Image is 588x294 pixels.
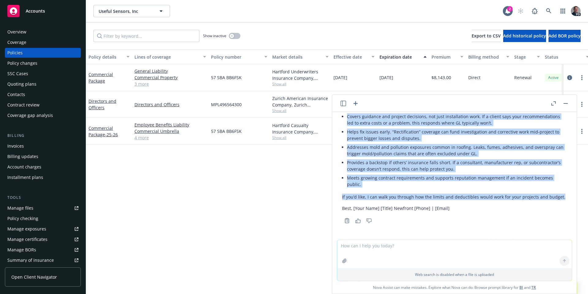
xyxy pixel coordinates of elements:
a: 3 more [134,81,206,87]
button: Useful Sensors, Inc [93,5,170,17]
a: Manage exposures [5,224,81,234]
button: Export to CSV [472,30,501,42]
div: Policy checking [7,214,38,223]
div: Policy number [211,54,261,60]
div: Overview [7,27,26,37]
span: Open Client Navigator [11,274,57,280]
span: [DATE] [379,74,393,81]
button: Lines of coverage [132,49,209,64]
a: Report a Bug [529,5,541,17]
a: Switch app [557,5,569,17]
button: Billing method [466,49,512,64]
div: Lines of coverage [134,54,199,60]
div: Coverage [7,37,26,47]
a: Manage certificates [5,234,81,244]
a: BI [519,285,523,290]
span: Show all [272,81,329,87]
div: Status [545,54,582,60]
div: Manage exposures [7,224,46,234]
a: Billing updates [5,152,81,161]
div: Coverage gap analysis [7,110,53,120]
div: Tools [5,195,81,201]
a: Coverage gap analysis [5,110,81,120]
a: TR [531,285,536,290]
span: Useful Sensors, Inc [99,8,152,14]
a: Directors and Officers [134,101,206,108]
a: more [578,128,586,135]
a: 4 more [134,134,206,141]
div: Account charges [7,162,41,172]
a: Contacts [5,90,81,99]
span: [DATE] [334,74,347,81]
a: Summary of insurance [5,255,81,265]
div: SSC Cases [7,69,28,79]
span: Show inactive [203,33,226,38]
div: Market details [272,54,322,60]
div: Contract review [7,100,40,110]
a: Contract review [5,100,81,110]
div: Billing [5,133,81,139]
span: MPL496564300 [211,101,242,108]
div: Hartford Casualty Insurance Company, Hartford Insurance Group [272,122,329,135]
a: Overview [5,27,81,37]
li: Provides a backstop if others’ insurance falls short. If a consultant, manufacturer rep, or subco... [347,158,567,173]
div: Manage BORs [7,245,36,255]
img: photo [571,6,581,16]
li: Addresses mold and pollution exposures common in roofing. Leaks, fumes, adhesives, and overspray ... [347,143,567,158]
a: Search [543,5,555,17]
p: Best, [Your Name] [Title] Newfront [Phone] | [Email] [342,205,567,211]
button: Effective date [331,49,377,64]
a: Commercial Package [89,125,118,137]
span: Direct [468,74,481,81]
a: Installment plans [5,172,81,182]
div: Installment plans [7,172,43,182]
div: Manage certificates [7,234,47,244]
div: Manage files [7,203,33,213]
span: Active [547,75,560,80]
a: Policy checking [5,214,81,223]
a: more [578,74,586,81]
a: Policy changes [5,58,81,68]
button: Add BOR policy [548,30,581,42]
div: Invoices [7,141,24,151]
div: Billing method [468,54,503,60]
div: Contacts [7,90,25,99]
button: Add historical policy [503,30,546,42]
span: 57 SBA BB6FSK [211,128,242,134]
a: SSC Cases [5,69,81,79]
a: circleInformation [566,74,573,81]
li: Helps fix issues early. “Rectification” coverage can fund investigation and corrective work mid‑p... [347,127,567,143]
span: Show all [272,108,329,113]
span: $8,143.00 [432,74,451,81]
a: Coverage [5,37,81,47]
a: Commercial Package [89,72,113,84]
a: Accounts [5,2,81,20]
a: more [578,101,586,108]
a: Manage files [5,203,81,213]
div: Quoting plans [7,79,36,89]
a: General Liability [134,68,206,74]
button: Market details [270,49,331,64]
button: Expiration date [377,49,429,64]
div: Hartford Underwriters Insurance Company, Hartford Insurance Group [272,68,329,81]
div: Stage [514,54,533,60]
a: Manage BORs [5,245,81,255]
a: Account charges [5,162,81,172]
a: Start snowing [514,5,527,17]
span: Export to CSV [472,33,501,39]
li: Meets growing contract requirements and supports reputation management if an incident becomes pub... [347,173,567,189]
button: Premium [429,49,466,64]
div: Policies [7,48,23,58]
button: Policy number [209,49,270,64]
span: Add BOR policy [548,33,581,39]
p: If you’d like, I can walk you through how the limits and deductibles would work for your projects... [342,194,567,200]
button: Policy details [86,49,132,64]
a: Commercial Umbrella [134,128,206,134]
div: Summary of insurance [7,255,54,265]
div: Effective date [334,54,368,60]
div: Billing updates [7,152,38,161]
p: Web search is disabled when a file is uploaded [341,272,568,277]
span: Add historical policy [503,33,546,39]
div: Premium [432,54,457,60]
